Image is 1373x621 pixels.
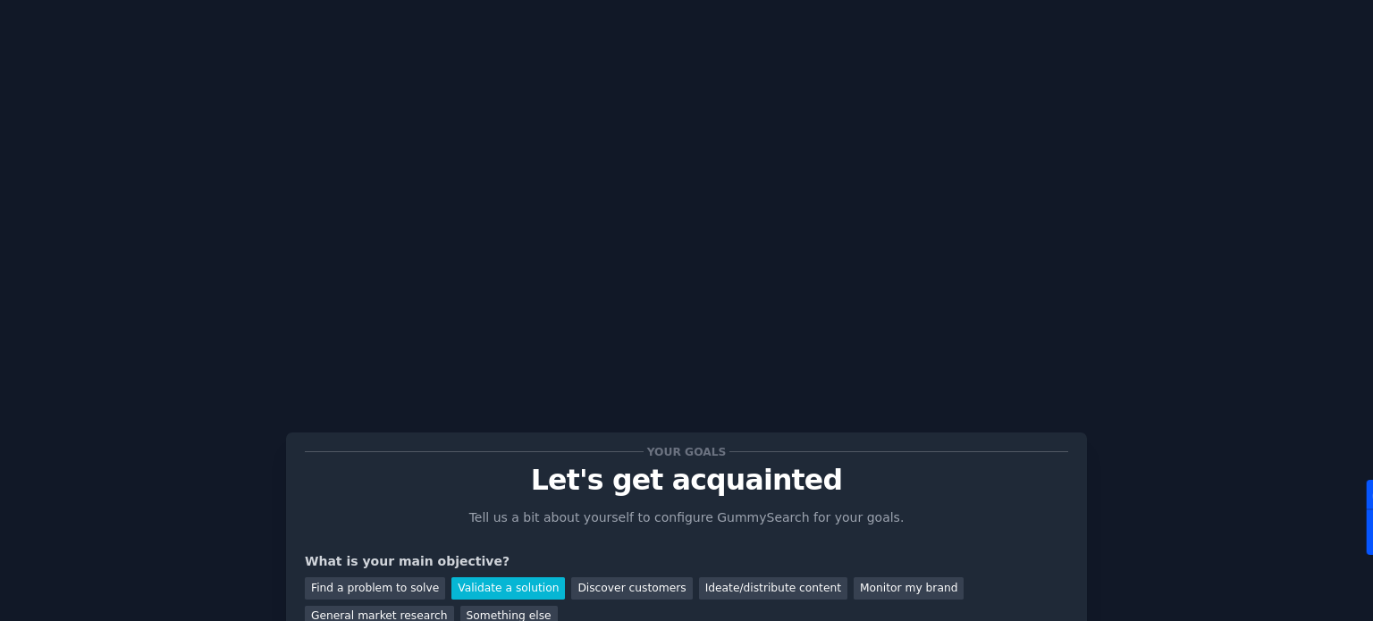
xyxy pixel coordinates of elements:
[451,577,565,600] div: Validate a solution
[305,577,445,600] div: Find a problem to solve
[644,442,729,461] span: Your goals
[305,465,1068,496] p: Let's get acquainted
[571,577,692,600] div: Discover customers
[305,552,1068,571] div: What is your main objective?
[854,577,964,600] div: Monitor my brand
[461,508,912,527] p: Tell us a bit about yourself to configure GummySearch for your goals.
[699,577,847,600] div: Ideate/distribute content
